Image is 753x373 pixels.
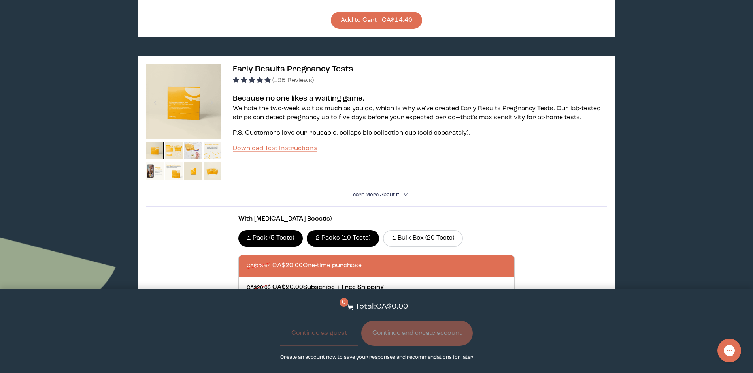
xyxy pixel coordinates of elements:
summary: Learn More About it < [350,191,403,199]
img: thumbnail image [146,142,164,159]
p: We hate the two-week wait as much as you do, which is why we've created Early Results Pregnancy T... [233,104,607,122]
label: 1 Pack (5 Tests) [238,230,303,247]
img: thumbnail image [184,162,202,180]
span: 0 [340,298,348,307]
img: thumbnail image [146,64,221,139]
span: Early Results Pregnancy Tests [233,65,353,73]
img: thumbnail image [146,162,164,180]
img: thumbnail image [165,142,183,159]
strong: Because no one likes a waiting game. [233,95,364,103]
img: thumbnail image [165,162,183,180]
button: Continue as guest [280,321,358,346]
p: With [MEDICAL_DATA] Boost(s) [238,215,515,224]
p: Total: CA$0.00 [355,301,408,313]
label: 2 Packs (10 Tests) [307,230,379,247]
img: thumbnail image [204,142,221,159]
span: . [468,130,470,136]
button: Add to Cart - CA$14.40 [331,12,422,29]
img: thumbnail image [204,162,221,180]
label: 1 Bulk Box (20 Tests) [383,230,463,247]
a: Download Test Instructions [233,145,317,152]
span: 4.99 stars [233,77,272,84]
span: P.S. Customers love our reusable, collapsible collection cup (sold separately) [233,130,468,136]
p: Create an account now to save your responses and recommendations for later [280,354,473,361]
i: < [401,193,409,197]
iframe: Gorgias live chat messenger [713,336,745,365]
button: Continue and create account [361,321,473,346]
span: Learn More About it [350,192,399,197]
span: (135 Reviews) [272,77,314,84]
img: thumbnail image [184,142,202,159]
